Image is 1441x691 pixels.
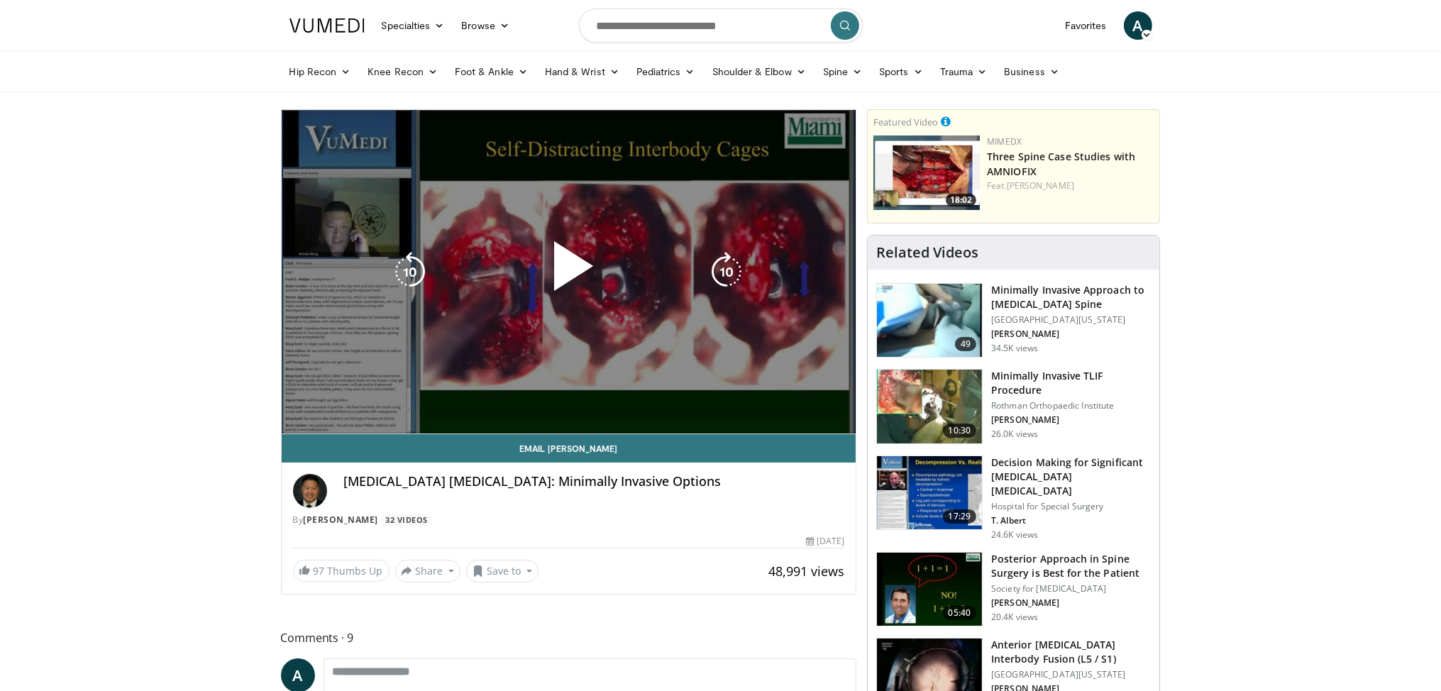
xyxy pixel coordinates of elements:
[991,612,1038,623] p: 20.4K views
[991,414,1151,426] p: [PERSON_NAME]
[943,606,977,620] span: 05:40
[293,474,327,508] img: Avatar
[293,560,390,582] a: 97 Thumbs Up
[991,638,1151,666] h3: Anterior [MEDICAL_DATA] Interbody Fusion (L5 / S1)
[282,110,856,434] video-js: Video Player
[876,552,1151,627] a: 05:40 Posterior Approach in Spine Surgery is Best for the Patient Society for [MEDICAL_DATA] [PER...
[987,136,1022,148] a: MIMEDX
[991,529,1038,541] p: 24.6K views
[991,429,1038,440] p: 26.0K views
[991,455,1151,498] h3: Decision Making for Significant [MEDICAL_DATA] [MEDICAL_DATA]
[871,57,932,86] a: Sports
[282,434,856,463] a: Email [PERSON_NAME]
[381,514,433,526] a: 32 Videos
[873,136,980,210] img: 34c974b5-e942-4b60-b0f4-1f83c610957b.150x105_q85_crop-smart_upscale.jpg
[466,560,539,582] button: Save to
[876,244,978,261] h4: Related Videos
[943,509,977,524] span: 17:29
[579,9,863,43] input: Search topics, interventions
[877,553,982,626] img: 3b6f0384-b2b2-4baa-b997-2e524ebddc4b.150x105_q85_crop-smart_upscale.jpg
[995,57,1068,86] a: Business
[991,515,1151,526] p: T. Albert
[289,18,365,33] img: VuMedi Logo
[991,283,1151,311] h3: Minimally Invasive Approach to [MEDICAL_DATA] Spine
[987,150,1135,178] a: Three Spine Case Studies with AMNIOFIX
[991,583,1151,595] p: Society for [MEDICAL_DATA]
[281,629,857,647] span: Comments 9
[991,552,1151,580] h3: Posterior Approach in Spine Surgery is Best for the Patient
[281,57,360,86] a: Hip Recon
[991,400,1151,411] p: Rothman Orthopaedic Institute
[876,283,1151,358] a: 49 Minimally Invasive Approach to [MEDICAL_DATA] Spine [GEOGRAPHIC_DATA][US_STATE] [PERSON_NAME] ...
[314,564,325,577] span: 97
[991,597,1151,609] p: [PERSON_NAME]
[943,424,977,438] span: 10:30
[441,202,696,341] button: Play Video
[991,314,1151,326] p: [GEOGRAPHIC_DATA][US_STATE]
[932,57,996,86] a: Trauma
[873,136,980,210] a: 18:02
[536,57,628,86] a: Hand & Wrist
[877,456,982,530] img: 316497_0000_1.png.150x105_q85_crop-smart_upscale.jpg
[344,474,845,490] h4: [MEDICAL_DATA] [MEDICAL_DATA]: Minimally Invasive Options
[873,116,938,128] small: Featured Video
[373,11,453,40] a: Specialties
[1056,11,1115,40] a: Favorites
[955,337,976,351] span: 49
[877,370,982,443] img: ander_3.png.150x105_q85_crop-smart_upscale.jpg
[815,57,871,86] a: Spine
[704,57,815,86] a: Shoulder & Elbow
[991,501,1151,512] p: Hospital for Special Surgery
[876,369,1151,444] a: 10:30 Minimally Invasive TLIF Procedure Rothman Orthopaedic Institute [PERSON_NAME] 26.0K views
[877,284,982,358] img: 38787_0000_3.png.150x105_q85_crop-smart_upscale.jpg
[987,179,1154,192] div: Feat.
[1124,11,1152,40] a: A
[991,328,1151,340] p: [PERSON_NAME]
[806,535,844,548] div: [DATE]
[876,455,1151,541] a: 17:29 Decision Making for Significant [MEDICAL_DATA] [MEDICAL_DATA] Hospital for Special Surgery ...
[293,514,845,526] div: By
[304,514,379,526] a: [PERSON_NAME]
[1007,179,1074,192] a: [PERSON_NAME]
[991,369,1151,397] h3: Minimally Invasive TLIF Procedure
[991,343,1038,354] p: 34.5K views
[446,57,536,86] a: Foot & Ankle
[395,560,461,582] button: Share
[628,57,704,86] a: Pediatrics
[991,669,1151,680] p: [GEOGRAPHIC_DATA][US_STATE]
[946,194,976,206] span: 18:02
[359,57,446,86] a: Knee Recon
[453,11,518,40] a: Browse
[768,563,844,580] span: 48,991 views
